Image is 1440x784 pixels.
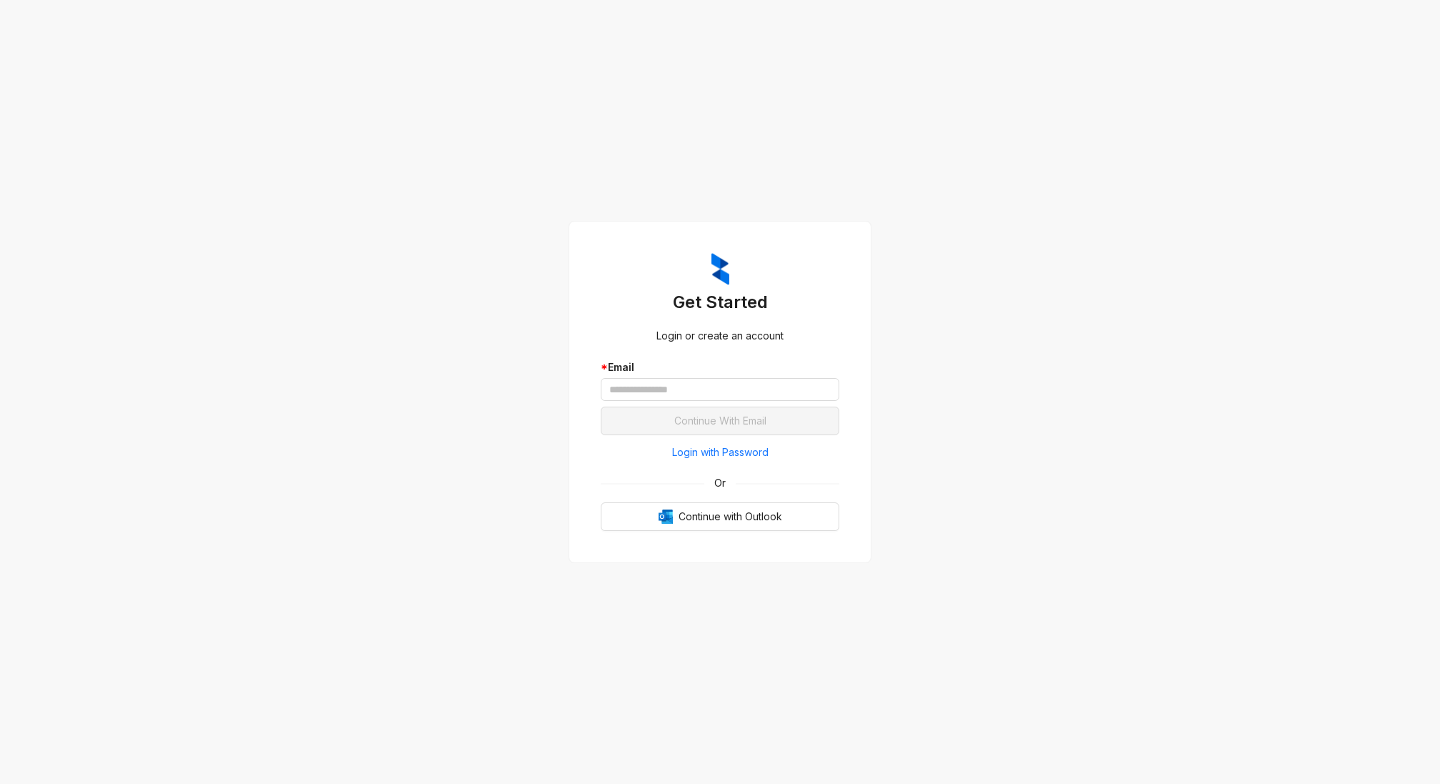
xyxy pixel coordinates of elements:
button: OutlookContinue with Outlook [601,502,839,531]
img: Outlook [659,510,673,524]
button: Continue With Email [601,407,839,435]
button: Login with Password [601,441,839,464]
span: Continue with Outlook [679,509,782,525]
span: Or [704,475,736,491]
img: ZumaIcon [711,253,729,286]
span: Login with Password [672,445,769,460]
div: Login or create an account [601,328,839,344]
h3: Get Started [601,291,839,314]
div: Email [601,359,839,375]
